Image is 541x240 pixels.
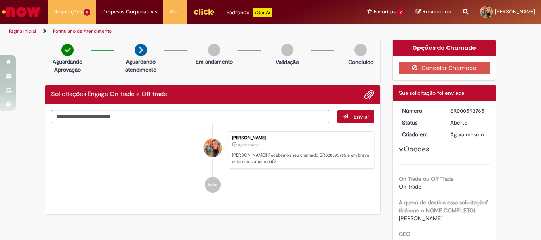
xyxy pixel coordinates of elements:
b: GEO [399,231,410,238]
div: SR000593765 [450,107,487,115]
img: ServiceNow [1,4,42,20]
h2: Solicitações Engage On trade e Off trade Histórico de tíquete [51,91,167,98]
img: img-circle-grey.png [281,44,293,56]
span: Enviar [354,113,369,120]
span: 2 [397,9,404,16]
span: Despesas Corporativas [102,8,157,16]
b: On Trade ou Off Trade [399,175,454,182]
span: Agora mesmo [450,131,484,138]
div: [PERSON_NAME] [232,136,370,140]
span: Rascunhos [423,8,451,15]
span: More [169,8,181,16]
span: Agora mesmo [238,143,259,147]
p: Em andamento [196,58,233,66]
p: [PERSON_NAME]! Recebemos seu chamado SR000593765 e em breve estaremos atuando. [232,152,370,164]
b: A quem de destina essa solicitação? (Informe o NOME COMPLETO) [399,199,488,214]
img: arrow-next.png [135,44,147,56]
p: +GenAi [253,8,272,17]
span: 2 [84,9,90,16]
span: Sua solicitação foi enviada [399,89,464,96]
span: Favoritos [374,8,396,16]
img: img-circle-grey.png [354,44,367,56]
div: Ana Beatriz Lúcio Pereira Nobre [204,139,222,157]
div: Opções do Chamado [393,40,496,56]
textarea: Digite sua mensagem aqui... [51,110,329,123]
ul: Histórico de tíquete [51,123,374,201]
p: Concluído [348,58,373,66]
span: [PERSON_NAME] [495,8,535,15]
dt: Número [396,107,445,115]
p: Aguardando Aprovação [48,58,87,74]
div: Aberto [450,119,487,127]
li: Ana Beatriz Lúcio Pereira Nobre [51,131,374,169]
time: 30/09/2025 11:47:12 [238,143,259,147]
div: Padroniza [227,8,272,17]
ul: Trilhas de página [6,24,355,39]
button: Cancelar Chamado [399,62,490,74]
button: Adicionar anexos [364,89,374,100]
span: [PERSON_NAME] [399,215,442,222]
img: check-circle-green.png [61,44,74,56]
dt: Criado em [396,130,445,138]
span: On Trade [399,183,421,190]
img: click_logo_yellow_360x200.png [193,6,215,17]
div: 30/09/2025 11:47:12 [450,130,487,138]
img: img-circle-grey.png [208,44,220,56]
span: Requisições [54,8,82,16]
time: 30/09/2025 11:47:12 [450,131,484,138]
p: Validação [276,58,299,66]
a: Página inicial [9,28,36,34]
dt: Status [396,119,445,127]
p: Aguardando atendimento [122,58,160,74]
a: Rascunhos [416,8,451,16]
a: Formulário de Atendimento [53,28,112,34]
button: Enviar [337,110,374,123]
